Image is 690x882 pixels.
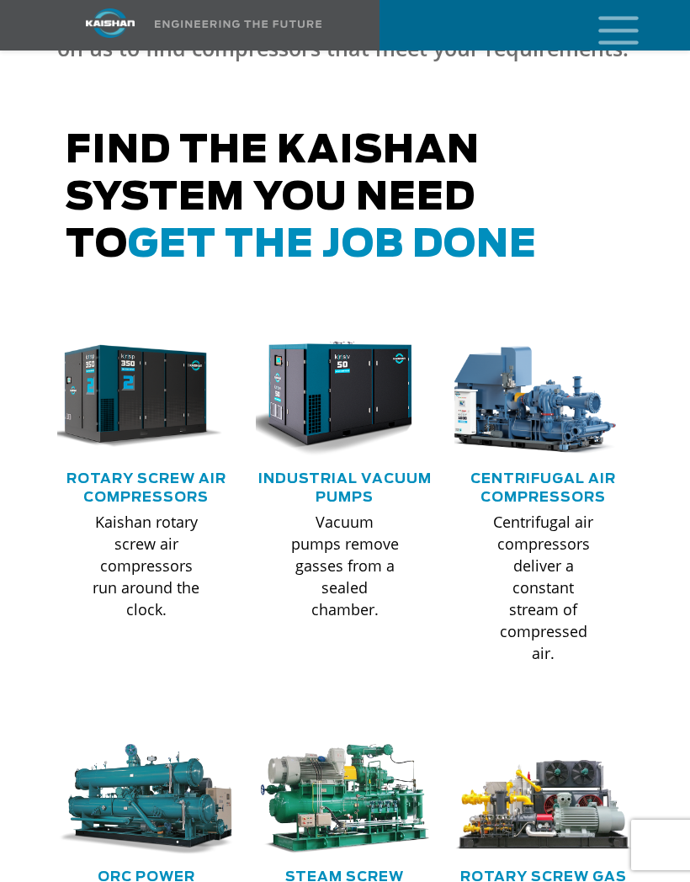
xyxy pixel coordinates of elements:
p: Kaishan rotary screw air compressors run around the clock. [91,511,202,620]
img: kaishan logo [47,8,173,38]
img: thumb-centrifugal-compressor [442,337,620,457]
img: machine [57,744,236,855]
p: Centrifugal air compressors deliver a constant stream of compressed air. [488,511,599,664]
div: krsp350 [57,337,236,457]
span: get the job done [128,226,537,264]
img: machine [256,744,434,855]
img: Engineering the future [155,20,321,28]
a: Centrifugal Air Compressors [470,472,616,504]
p: Vacuum pumps remove gasses from a sealed chamber. [289,511,401,620]
a: mobile menu [592,11,620,40]
a: Rotary Screw Air Compressors [66,472,226,504]
div: krsv50 [256,337,434,457]
img: krsp350 [45,337,223,457]
img: krsv50 [243,337,422,457]
img: machine [454,744,633,855]
span: Find the kaishan system you need to [66,132,537,264]
div: thumb-centrifugal-compressor [454,337,633,457]
a: Industrial Vacuum Pumps [258,472,432,504]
